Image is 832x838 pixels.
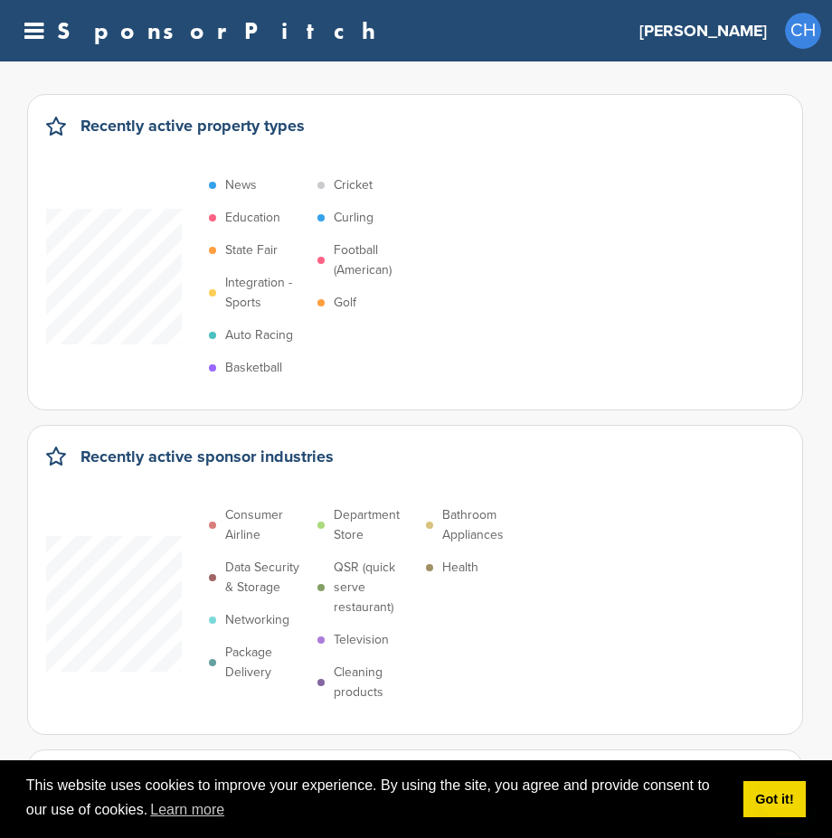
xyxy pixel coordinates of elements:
[80,444,334,469] h2: Recently active sponsor industries
[334,293,356,313] p: Golf
[225,175,257,195] p: News
[26,775,729,824] span: This website uses cookies to improve your experience. By using the site, you agree and provide co...
[442,558,478,578] p: Health
[225,505,308,545] p: Consumer Airline
[639,11,767,51] a: [PERSON_NAME]
[225,208,280,228] p: Education
[334,208,373,228] p: Curling
[225,643,308,683] p: Package Delivery
[225,325,293,345] p: Auto Racing
[57,19,387,42] a: SponsorPitch
[334,240,417,280] p: Football (American)
[334,630,389,650] p: Television
[760,766,818,824] iframe: Button to launch messaging window
[147,796,227,824] a: learn more about cookies
[785,13,821,49] a: CH
[442,505,525,545] p: Bathroom Appliances
[225,240,278,260] p: State Fair
[225,273,308,313] p: Integration - Sports
[334,505,417,545] p: Department Store
[225,610,289,630] p: Networking
[225,358,282,378] p: Basketball
[743,781,806,817] a: dismiss cookie message
[334,558,417,617] p: QSR (quick serve restaurant)
[639,18,767,43] h3: [PERSON_NAME]
[225,558,308,598] p: Data Security & Storage
[334,663,417,702] p: Cleaning products
[80,113,305,138] h2: Recently active property types
[334,175,373,195] p: Cricket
